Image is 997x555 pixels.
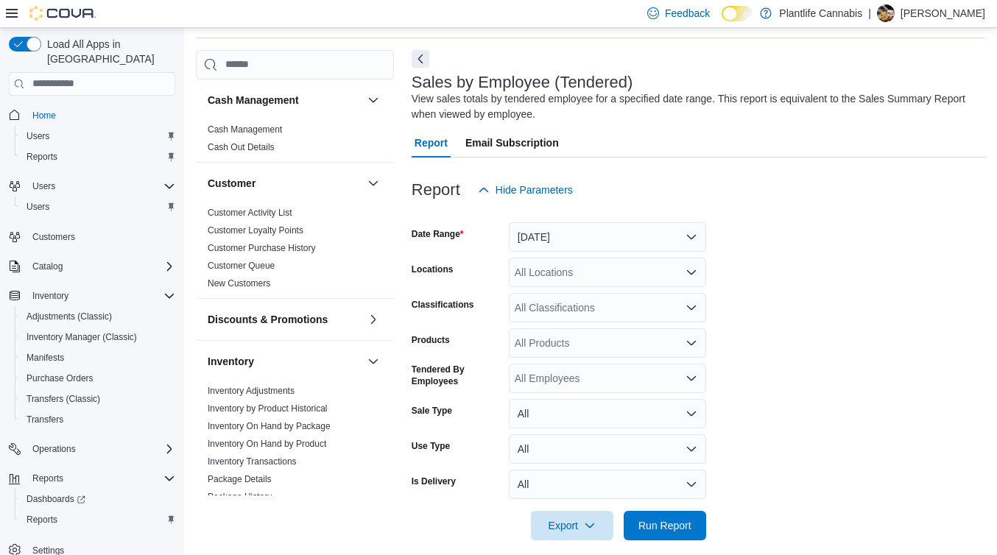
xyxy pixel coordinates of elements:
[208,403,328,414] span: Inventory by Product Historical
[624,511,706,540] button: Run Report
[27,440,175,458] span: Operations
[472,175,579,205] button: Hide Parameters
[27,287,175,305] span: Inventory
[3,105,181,126] button: Home
[208,207,292,219] span: Customer Activity List
[412,264,454,275] label: Locations
[3,439,181,459] button: Operations
[208,277,270,289] span: New Customers
[3,256,181,277] button: Catalog
[21,127,175,145] span: Users
[722,6,753,21] input: Dark Mode
[509,222,706,252] button: [DATE]
[27,258,175,275] span: Catalog
[208,261,275,271] a: Customer Queue
[32,261,63,272] span: Catalog
[208,421,331,431] a: Inventory On Hand by Package
[208,243,316,253] a: Customer Purchase History
[208,176,256,191] h3: Customer
[27,258,68,275] button: Catalog
[27,107,62,124] a: Home
[364,353,382,370] button: Inventory
[196,121,394,162] div: Cash Management
[412,50,429,68] button: Next
[3,176,181,197] button: Users
[27,130,49,142] span: Users
[41,37,175,66] span: Load All Apps in [GEOGRAPHIC_DATA]
[208,208,292,218] a: Customer Activity List
[412,74,633,91] h3: Sales by Employee (Tendered)
[21,490,175,508] span: Dashboards
[779,4,862,22] p: Plantlife Cannabis
[412,228,464,240] label: Date Range
[412,405,452,417] label: Sale Type
[208,420,331,432] span: Inventory On Hand by Package
[686,372,697,384] button: Open list of options
[27,514,57,526] span: Reports
[27,470,175,487] span: Reports
[208,439,326,449] a: Inventory On Hand by Product
[32,180,55,192] span: Users
[208,312,362,327] button: Discounts & Promotions
[208,141,275,153] span: Cash Out Details
[27,311,112,322] span: Adjustments (Classic)
[21,370,175,387] span: Purchase Orders
[686,337,697,349] button: Open list of options
[15,509,181,530] button: Reports
[412,440,450,452] label: Use Type
[27,493,85,505] span: Dashboards
[15,197,181,217] button: Users
[208,456,297,467] a: Inventory Transactions
[21,328,175,346] span: Inventory Manager (Classic)
[29,6,96,21] img: Cova
[15,409,181,430] button: Transfers
[15,126,181,146] button: Users
[208,474,272,484] a: Package Details
[208,260,275,272] span: Customer Queue
[27,352,64,364] span: Manifests
[364,311,382,328] button: Discounts & Promotions
[27,177,61,195] button: Users
[21,349,175,367] span: Manifests
[32,473,63,484] span: Reports
[415,128,448,158] span: Report
[15,347,181,368] button: Manifests
[901,4,985,22] p: [PERSON_NAME]
[21,511,63,529] a: Reports
[3,226,181,247] button: Customers
[208,93,362,107] button: Cash Management
[27,470,69,487] button: Reports
[21,490,91,508] a: Dashboards
[509,434,706,464] button: All
[208,225,303,236] span: Customer Loyalty Points
[208,142,275,152] a: Cash Out Details
[15,368,181,389] button: Purchase Orders
[32,290,68,302] span: Inventory
[208,354,254,369] h3: Inventory
[208,312,328,327] h3: Discounts & Promotions
[412,476,456,487] label: Is Delivery
[638,518,691,533] span: Run Report
[21,308,118,325] a: Adjustments (Classic)
[27,440,82,458] button: Operations
[27,177,175,195] span: Users
[412,364,503,387] label: Tendered By Employees
[208,385,295,397] span: Inventory Adjustments
[686,302,697,314] button: Open list of options
[21,390,106,408] a: Transfers (Classic)
[208,278,270,289] a: New Customers
[208,124,282,135] a: Cash Management
[208,386,295,396] a: Inventory Adjustments
[868,4,871,22] p: |
[27,393,100,405] span: Transfers (Classic)
[32,110,56,121] span: Home
[412,181,460,199] h3: Report
[32,231,75,243] span: Customers
[21,328,143,346] a: Inventory Manager (Classic)
[665,6,710,21] span: Feedback
[496,183,573,197] span: Hide Parameters
[27,331,137,343] span: Inventory Manager (Classic)
[208,93,299,107] h3: Cash Management
[21,411,69,428] a: Transfers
